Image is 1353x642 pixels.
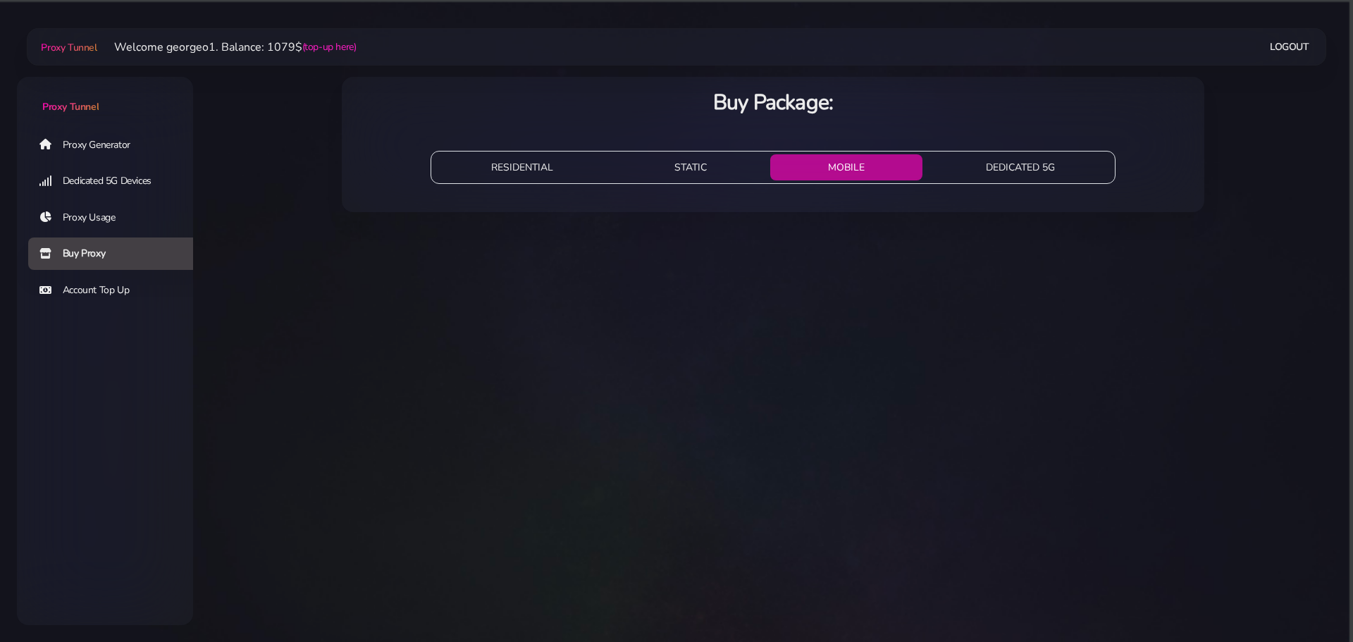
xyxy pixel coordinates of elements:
[1270,34,1309,60] a: Logout
[302,39,357,54] a: (top-up here)
[1285,574,1335,624] iframe: Webchat Widget
[28,237,204,270] a: Buy Proxy
[17,77,193,114] a: Proxy Tunnel
[28,165,204,197] a: Dedicated 5G Devices
[928,154,1113,180] button: DEDICATED 5G
[42,100,99,113] span: Proxy Tunnel
[41,41,97,54] span: Proxy Tunnel
[770,154,922,180] button: MOBILE
[28,274,204,307] a: Account Top Up
[97,39,357,56] li: Welcome georgeo1. Balance: 1079$
[617,154,765,180] button: STATIC
[434,154,612,180] button: RESIDENTIAL
[28,202,204,234] a: Proxy Usage
[38,36,97,58] a: Proxy Tunnel
[28,128,204,161] a: Proxy Generator
[353,88,1193,117] h3: Buy Package:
